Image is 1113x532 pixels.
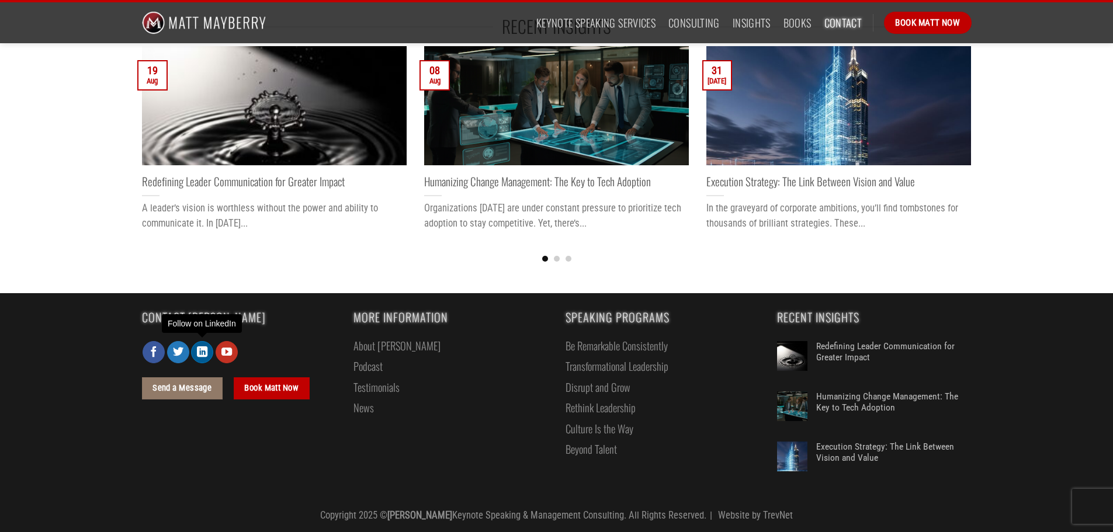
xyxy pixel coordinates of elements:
[234,377,310,399] a: Book Matt Now
[895,16,960,30] span: Book Matt Now
[142,311,337,324] span: Contact [PERSON_NAME]
[424,175,651,189] a: Humanizing Change Management: The Key to Tech Adoption
[542,256,548,262] li: Page dot 1
[824,12,862,33] a: Contact
[142,46,407,165] img: leader communication
[353,335,441,356] a: About [PERSON_NAME]
[353,311,548,324] span: More Information
[718,510,793,521] a: Website by TrevNet
[142,508,972,524] div: Copyright 2025 © Keynote Speaking & Management Consulting. All Rights Reserved.
[244,381,299,395] span: Book Matt Now
[142,2,266,43] img: Matt Mayberry
[387,510,452,521] strong: [PERSON_NAME]
[777,311,972,324] span: Recent Insights
[566,377,630,397] a: Disrupt and Grow
[566,256,571,262] li: Page dot 3
[706,46,971,165] img: execution strategy
[424,201,689,232] p: Organizations [DATE] are under constant pressure to prioritize tech adoption to stay competitive....
[424,46,689,165] img: tech adoption
[706,510,716,521] span: |
[152,381,211,395] span: Send a Message
[566,335,668,356] a: Be Remarkable Consistently
[566,418,633,439] a: Culture Is the Way
[706,175,915,189] a: Execution Strategy: The Link Between Vision and Value
[884,12,971,34] a: Book Matt Now
[353,397,374,418] a: News
[566,356,668,376] a: Transformational Leadership
[216,341,238,363] a: Follow on YouTube
[536,12,656,33] a: Keynote Speaking Services
[167,341,189,363] a: Follow on Twitter
[566,397,636,418] a: Rethink Leadership
[706,201,971,232] p: In the graveyard of corporate ambitions, you’ll find tombstones for thousands of brilliant strate...
[143,341,165,363] a: Follow on Facebook
[668,12,720,33] a: Consulting
[191,341,213,363] a: Follow on LinkedIn
[353,356,383,376] a: Podcast
[142,201,407,232] p: A leader’s vision is worthless without the power and ability to communicate it. In [DATE]...
[142,377,223,399] a: Send a Message
[816,391,972,426] a: Humanizing Change Management: The Key to Tech Adoption
[142,175,345,189] a: Redefining Leader Communication for Greater Impact
[554,256,560,262] li: Page dot 2
[816,341,972,376] a: Redefining Leader Communication for Greater Impact
[353,377,400,397] a: Testimonials
[566,311,760,324] span: Speaking Programs
[783,12,812,33] a: Books
[733,12,771,33] a: Insights
[816,441,972,477] a: Execution Strategy: The Link Between Vision and Value
[566,439,617,459] a: Beyond Talent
